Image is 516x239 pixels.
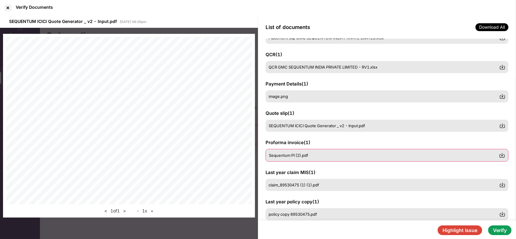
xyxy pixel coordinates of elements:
[488,225,511,235] button: Verify
[269,65,377,69] span: QCR GMC SEQUENTUM INDIA PRIVATE LIMITED - RV1.xlsx
[266,81,308,87] span: Payment Details ( 1 )
[499,211,505,217] img: svg+xml;base64,PHN2ZyBpZD0iRG93bmxvYWQtMzJ4MzIiIHhtbG5zPSJodHRwOi8vd3d3LnczLm9yZy8yMDAwL3N2ZyIgd2...
[149,207,155,215] button: +
[269,182,319,187] span: claim_89530475 (1) (1).pdf
[438,225,482,235] button: Highlight Issue
[266,52,282,57] span: QCR ( 1 )
[499,182,505,188] img: svg+xml;base64,PHN2ZyBpZD0iRG93bmxvYWQtMzJ4MzIiIHhtbG5zPSJodHRwOi8vd3d3LnczLm9yZy8yMDAwL3N2ZyIgd2...
[269,212,317,217] span: policy copy 89530475.pdf
[499,93,505,99] img: svg+xml;base64,PHN2ZyBpZD0iRG93bmxvYWQtMzJ4MzIiIHhtbG5zPSJodHRwOi8vd3d3LnczLm9yZy8yMDAwL3N2ZyIgd2...
[120,20,146,24] span: [DATE] 08:26pm
[266,24,310,30] span: List of documents
[136,207,155,215] div: 1 x
[16,5,53,10] div: Verify Documents
[9,19,117,24] span: SEQUENTUM ICICI Quote Generator _ v2 - Input.pdf
[266,140,310,145] span: Proforma invoice ( 1 )
[103,207,128,215] div: 1 of 1
[136,207,141,215] button: -
[266,110,294,116] span: Quote slip ( 1 )
[103,207,109,215] button: <
[122,207,128,215] button: >
[269,123,365,128] span: SEQUENTUM ICICI Quote Generator _ v2 - Input.pdf
[269,94,288,99] span: image.png
[266,199,319,205] span: Last year policy copy ( 1 )
[499,152,505,158] img: svg+xml;base64,PHN2ZyBpZD0iRG93bmxvYWQtMzJ4MzIiIHhtbG5zPSJodHRwOi8vd3d3LnczLm9yZy8yMDAwL3N2ZyIgd2...
[499,123,505,129] img: svg+xml;base64,PHN2ZyBpZD0iRG93bmxvYWQtMzJ4MzIiIHhtbG5zPSJodHRwOi8vd3d3LnczLm9yZy8yMDAwL3N2ZyIgd2...
[269,153,308,158] span: Sequentum PI (2).pdf
[266,170,315,175] span: Last year claim MIS ( 1 )
[475,23,508,31] span: Download All
[499,64,505,70] img: svg+xml;base64,PHN2ZyBpZD0iRG93bmxvYWQtMzJ4MzIiIHhtbG5zPSJodHRwOi8vd3d3LnczLm9yZy8yMDAwL3N2ZyIgd2...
